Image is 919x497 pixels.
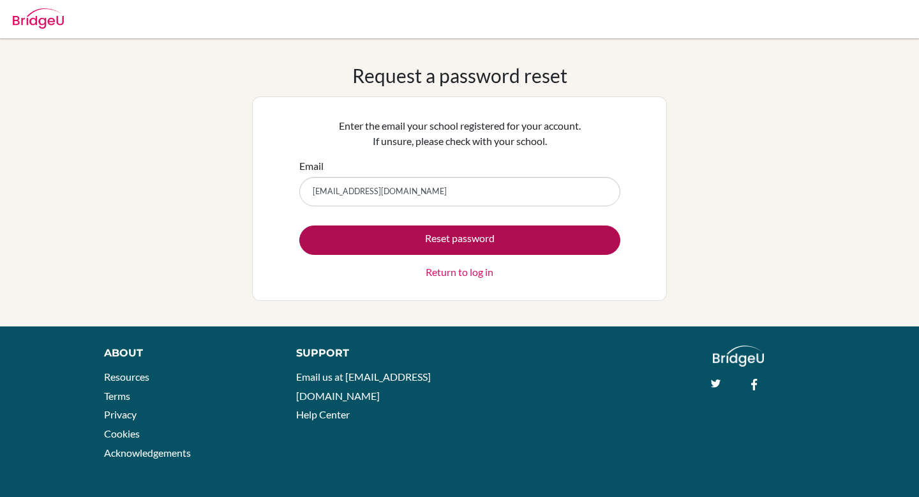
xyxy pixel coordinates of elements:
a: Email us at [EMAIL_ADDRESS][DOMAIN_NAME] [296,371,431,402]
a: Help Center [296,408,350,420]
a: Privacy [104,408,137,420]
a: Terms [104,390,130,402]
div: About [104,346,267,361]
p: Enter the email your school registered for your account. If unsure, please check with your school. [299,118,620,149]
img: Bridge-U [13,8,64,29]
img: logo_white@2x-f4f0deed5e89b7ecb1c2cc34c3e3d731f90f0f143d5ea2071677605dd97b5244.png [713,346,765,367]
button: Reset password [299,226,620,255]
label: Email [299,158,324,174]
h1: Request a password reset [352,64,567,87]
a: Resources [104,371,149,383]
a: Return to log in [426,264,493,280]
div: Support [296,346,447,361]
a: Cookies [104,427,140,440]
a: Acknowledgements [104,447,191,459]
